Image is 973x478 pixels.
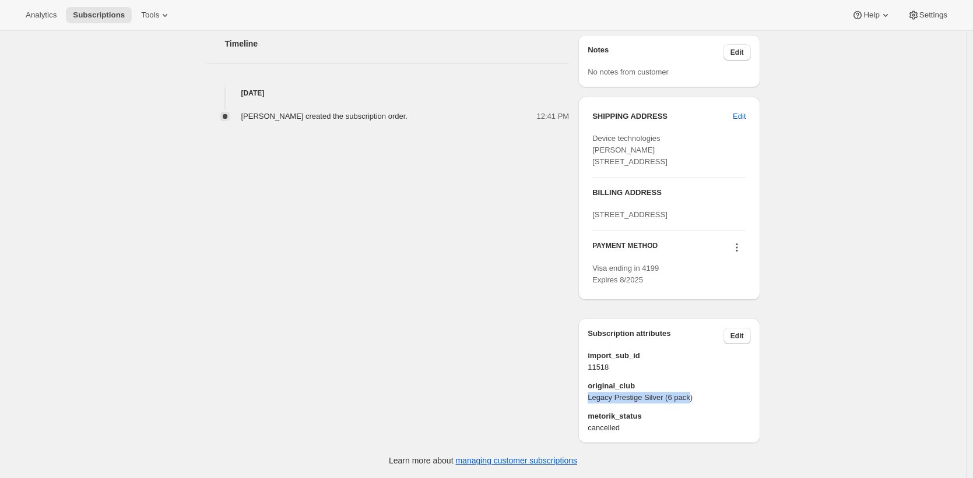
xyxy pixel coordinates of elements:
[730,48,744,57] span: Edit
[730,331,744,341] span: Edit
[588,44,723,61] h3: Notes
[66,7,132,23] button: Subscriptions
[588,68,669,76] span: No notes from customer
[588,350,750,362] span: import_sub_id
[723,328,751,344] button: Edit
[588,410,750,422] span: metorik_status
[919,10,947,20] span: Settings
[726,107,753,126] button: Edit
[733,111,746,122] span: Edit
[592,210,668,219] span: [STREET_ADDRESS]
[592,134,668,166] span: Device technologies [PERSON_NAME] [STREET_ADDRESS]
[723,44,751,61] button: Edit
[206,87,570,99] h4: [DATE]
[73,10,125,20] span: Subscriptions
[26,10,57,20] span: Analytics
[588,422,750,434] span: cancelled
[588,362,750,373] span: 11518
[592,187,746,199] h3: BILLING ADDRESS
[592,241,658,257] h3: PAYMENT METHOD
[588,392,750,403] span: Legacy Prestige Silver (6 pack)
[592,264,659,284] span: Visa ending in 4199 Expires 8/2025
[455,456,577,465] a: managing customer subscriptions
[901,7,954,23] button: Settings
[141,10,159,20] span: Tools
[588,328,723,344] h3: Subscription attributes
[588,380,750,392] span: original_club
[845,7,898,23] button: Help
[863,10,879,20] span: Help
[225,38,570,49] h2: Timeline
[537,111,570,122] span: 12:41 PM
[134,7,178,23] button: Tools
[241,112,408,121] span: [PERSON_NAME] created the subscription order.
[592,111,733,122] h3: SHIPPING ADDRESS
[19,7,64,23] button: Analytics
[389,455,577,466] p: Learn more about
